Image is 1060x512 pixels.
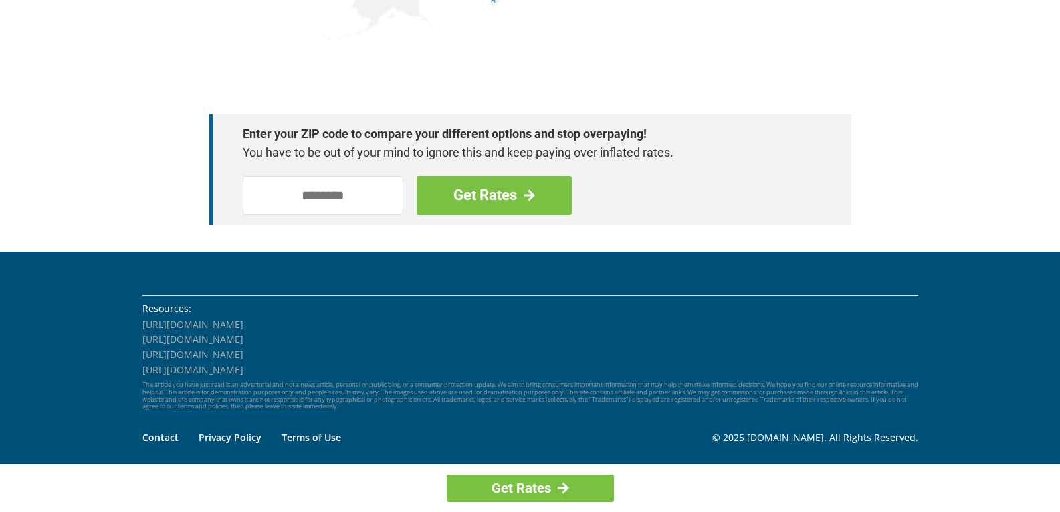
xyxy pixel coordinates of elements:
[142,348,243,361] a: [URL][DOMAIN_NAME]
[142,363,243,376] a: [URL][DOMAIN_NAME]
[142,381,918,410] p: The article you have just read is an advertorial and not a news article, personal or public blog,...
[142,333,243,345] a: [URL][DOMAIN_NAME]
[447,475,614,502] a: Get Rates
[712,430,918,445] p: © 2025 [DOMAIN_NAME]. All Rights Reserved.
[199,431,261,444] a: Privacy Policy
[243,143,805,162] p: You have to be out of your mind to ignore this and keep paying over inflated rates.
[243,124,805,143] strong: Enter your ZIP code to compare your different options and stop overpaying!
[142,301,918,316] li: Resources:
[142,318,243,331] a: [URL][DOMAIN_NAME]
[142,431,179,444] a: Contact
[282,431,341,444] a: Terms of Use
[417,176,572,215] a: Get Rates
